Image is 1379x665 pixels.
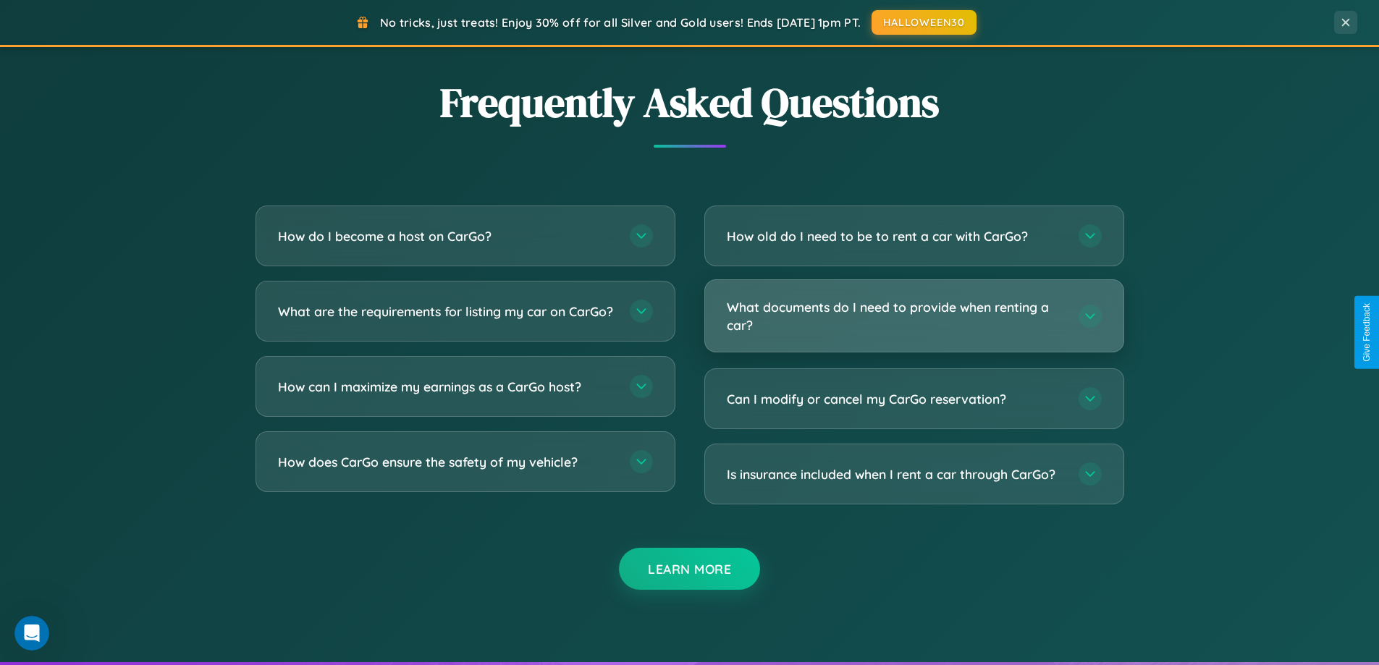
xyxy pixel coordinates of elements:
[380,15,861,30] span: No tricks, just treats! Enjoy 30% off for all Silver and Gold users! Ends [DATE] 1pm PT.
[727,390,1064,408] h3: Can I modify or cancel my CarGo reservation?
[256,75,1124,130] h2: Frequently Asked Questions
[727,227,1064,245] h3: How old do I need to be to rent a car with CarGo?
[1362,303,1372,362] div: Give Feedback
[872,10,977,35] button: HALLOWEEN30
[278,227,615,245] h3: How do I become a host on CarGo?
[278,302,615,321] h3: What are the requirements for listing my car on CarGo?
[727,298,1064,334] h3: What documents do I need to provide when renting a car?
[727,465,1064,483] h3: Is insurance included when I rent a car through CarGo?
[278,378,615,396] h3: How can I maximize my earnings as a CarGo host?
[619,548,760,590] button: Learn More
[278,453,615,471] h3: How does CarGo ensure the safety of my vehicle?
[14,616,49,651] iframe: Intercom live chat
